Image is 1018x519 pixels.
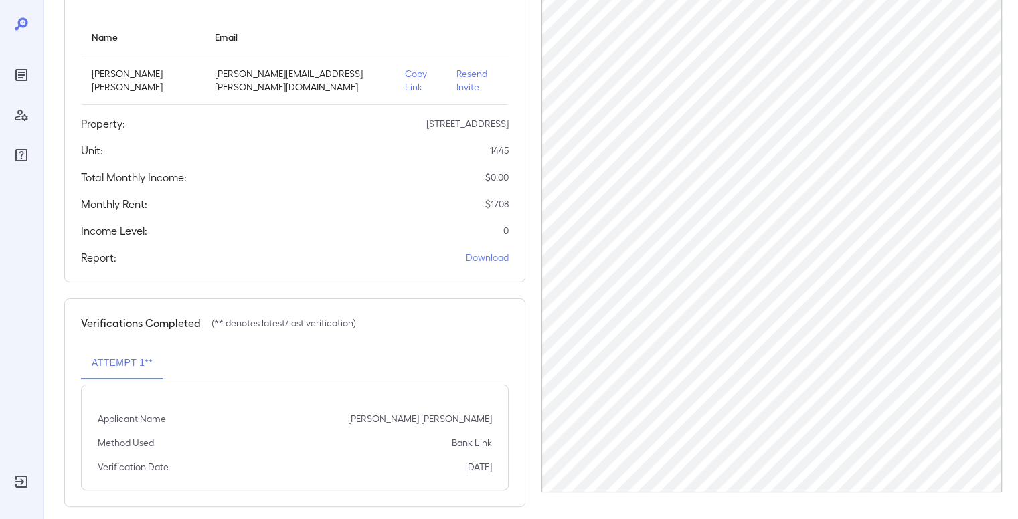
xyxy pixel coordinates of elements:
h5: Report: [81,249,116,266]
h5: Total Monthly Income: [81,169,187,185]
p: $ 0.00 [485,171,509,184]
th: Email [204,18,394,56]
a: Download [466,251,509,264]
h5: Unit: [81,142,103,159]
th: Name [81,18,204,56]
h5: Monthly Rent: [81,196,147,212]
p: Verification Date [98,460,169,474]
p: 1445 [490,144,509,157]
div: Log Out [11,471,32,492]
h5: Income Level: [81,223,147,239]
h5: Property: [81,116,125,132]
div: Reports [11,64,32,86]
p: [PERSON_NAME] [PERSON_NAME] [92,67,193,94]
p: [PERSON_NAME] [PERSON_NAME] [348,412,492,425]
p: Bank Link [452,436,492,449]
p: [STREET_ADDRESS] [426,117,509,130]
p: Copy Link [404,67,434,94]
div: Manage Users [11,104,32,126]
p: (** denotes latest/last verification) [211,316,356,330]
div: FAQ [11,144,32,166]
p: Resend Invite [456,67,498,94]
p: $ 1708 [485,197,509,211]
table: simple table [81,18,509,105]
h5: Verifications Completed [81,315,201,331]
p: 0 [503,224,509,237]
p: Applicant Name [98,412,166,425]
button: Attempt 1** [81,347,163,379]
p: [PERSON_NAME][EMAIL_ADDRESS][PERSON_NAME][DOMAIN_NAME] [215,67,383,94]
p: [DATE] [465,460,492,474]
p: Method Used [98,436,154,449]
